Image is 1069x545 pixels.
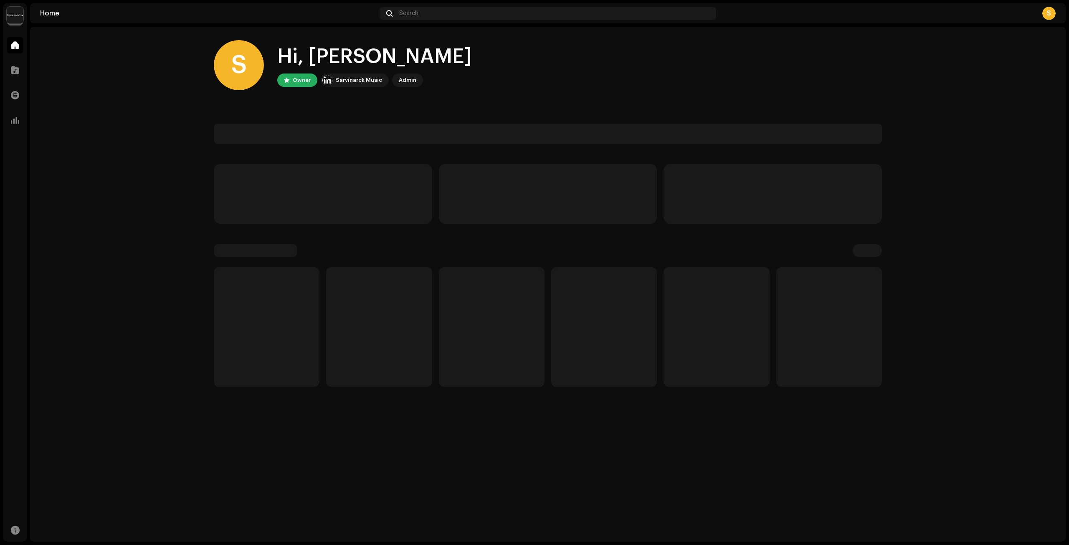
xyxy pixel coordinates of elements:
img: 537129df-5630-4d26-89eb-56d9d044d4fa [7,7,23,23]
div: S [214,40,264,90]
div: Hi, [PERSON_NAME] [277,43,472,70]
div: Owner [293,75,311,85]
div: Sarvinarck Music [336,75,382,85]
div: Admin [399,75,416,85]
div: S [1042,7,1056,20]
span: Search [399,10,418,17]
img: 537129df-5630-4d26-89eb-56d9d044d4fa [322,75,332,85]
div: Home [40,10,376,17]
